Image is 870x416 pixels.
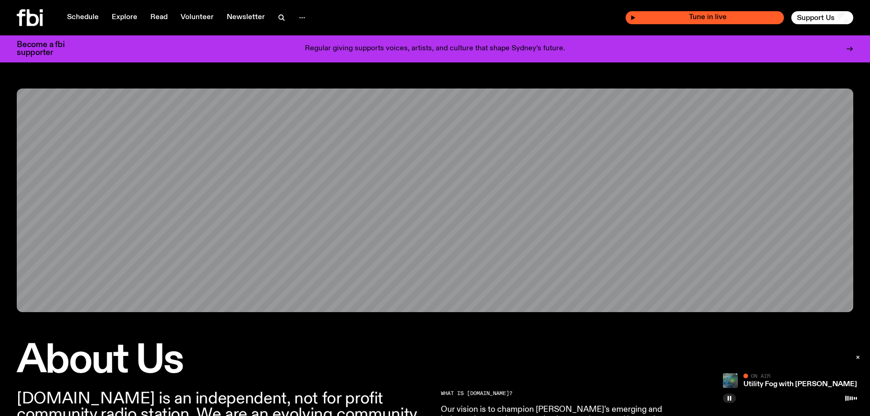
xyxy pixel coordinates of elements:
[791,11,853,24] button: Support Us
[61,11,104,24] a: Schedule
[17,41,76,57] h3: Become a fbi supporter
[723,373,738,388] img: Cover of Corps Citoyen album Barrani
[441,391,709,396] h2: What is [DOMAIN_NAME]?
[106,11,143,24] a: Explore
[175,11,219,24] a: Volunteer
[221,11,270,24] a: Newsletter
[636,14,779,21] span: Tune in live
[145,11,173,24] a: Read
[797,14,835,22] span: Support Us
[751,373,770,379] span: On Air
[743,381,857,388] a: Utility Fog with [PERSON_NAME]
[17,342,430,380] h1: About Us
[626,11,784,24] button: On AirUtility Fog with [PERSON_NAME]Tune in live
[305,45,565,53] p: Regular giving supports voices, artists, and culture that shape Sydney’s future.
